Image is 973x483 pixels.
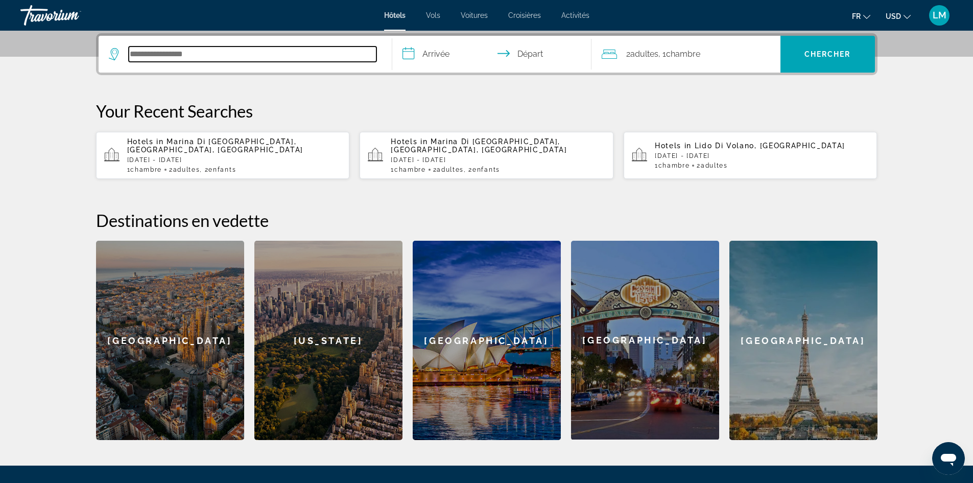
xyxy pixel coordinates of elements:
[658,47,700,61] span: , 1
[697,162,727,169] span: 2
[658,162,690,169] span: Chambre
[780,36,875,73] button: Search
[426,11,440,19] a: Vols
[413,241,561,440] a: Sydney[GEOGRAPHIC_DATA]
[96,241,244,440] a: Barcelona[GEOGRAPHIC_DATA]
[464,166,500,173] span: , 2
[508,11,541,19] a: Croisières
[200,166,236,173] span: , 2
[655,152,869,159] p: [DATE] - [DATE]
[701,162,728,169] span: Adultes
[729,241,877,440] a: Paris[GEOGRAPHIC_DATA]
[571,241,719,440] div: [GEOGRAPHIC_DATA]
[886,9,911,24] button: Change currency
[391,137,567,154] span: Marina Di [GEOGRAPHIC_DATA], [GEOGRAPHIC_DATA], [GEOGRAPHIC_DATA]
[433,166,464,173] span: 2
[591,36,780,73] button: Travelers: 2 adults, 0 children
[413,241,561,440] div: [GEOGRAPHIC_DATA]
[254,241,402,440] a: New York[US_STATE]
[173,166,200,173] span: Adultes
[96,131,350,179] button: Hotels in Marina Di [GEOGRAPHIC_DATA], [GEOGRAPHIC_DATA], [GEOGRAPHIC_DATA][DATE] - [DATE]1Chambr...
[99,36,875,73] div: Search widget
[20,2,123,29] a: Travorium
[729,241,877,440] div: [GEOGRAPHIC_DATA]
[127,137,303,154] span: Marina Di [GEOGRAPHIC_DATA], [GEOGRAPHIC_DATA], [GEOGRAPHIC_DATA]
[360,131,613,179] button: Hotels in Marina Di [GEOGRAPHIC_DATA], [GEOGRAPHIC_DATA], [GEOGRAPHIC_DATA][DATE] - [DATE]1Chambr...
[384,11,406,19] a: Hôtels
[571,241,719,440] a: San Diego[GEOGRAPHIC_DATA]
[169,166,200,173] span: 2
[666,49,700,59] span: Chambre
[254,241,402,440] div: [US_STATE]
[392,36,591,73] button: Select check in and out date
[127,156,342,164] p: [DATE] - [DATE]
[655,142,692,150] span: Hotels in
[394,166,426,173] span: Chambre
[852,12,861,20] span: fr
[391,156,605,164] p: [DATE] - [DATE]
[886,12,901,20] span: USD
[695,142,845,150] span: Lido Di Volano, [GEOGRAPHIC_DATA]
[472,166,500,173] span: Enfants
[127,166,162,173] span: 1
[630,49,658,59] span: Adultes
[624,131,877,179] button: Hotels in Lido Di Volano, [GEOGRAPHIC_DATA][DATE] - [DATE]1Chambre2Adultes
[932,442,965,475] iframe: Bouton de lancement de la fenêtre de messagerie
[96,210,877,231] h2: Destinations en vedette
[208,166,236,173] span: Enfants
[926,5,953,26] button: User Menu
[852,9,870,24] button: Change language
[561,11,589,19] a: Activités
[391,137,428,146] span: Hotels in
[626,47,658,61] span: 2
[129,47,376,62] input: Search hotel destination
[130,166,162,173] span: Chambre
[437,166,464,173] span: Adultes
[655,162,690,169] span: 1
[96,101,877,121] p: Your Recent Searches
[461,11,488,19] a: Voitures
[933,10,946,20] span: LM
[96,241,244,440] div: [GEOGRAPHIC_DATA]
[804,50,851,58] span: Chercher
[127,137,164,146] span: Hotels in
[391,166,425,173] span: 1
